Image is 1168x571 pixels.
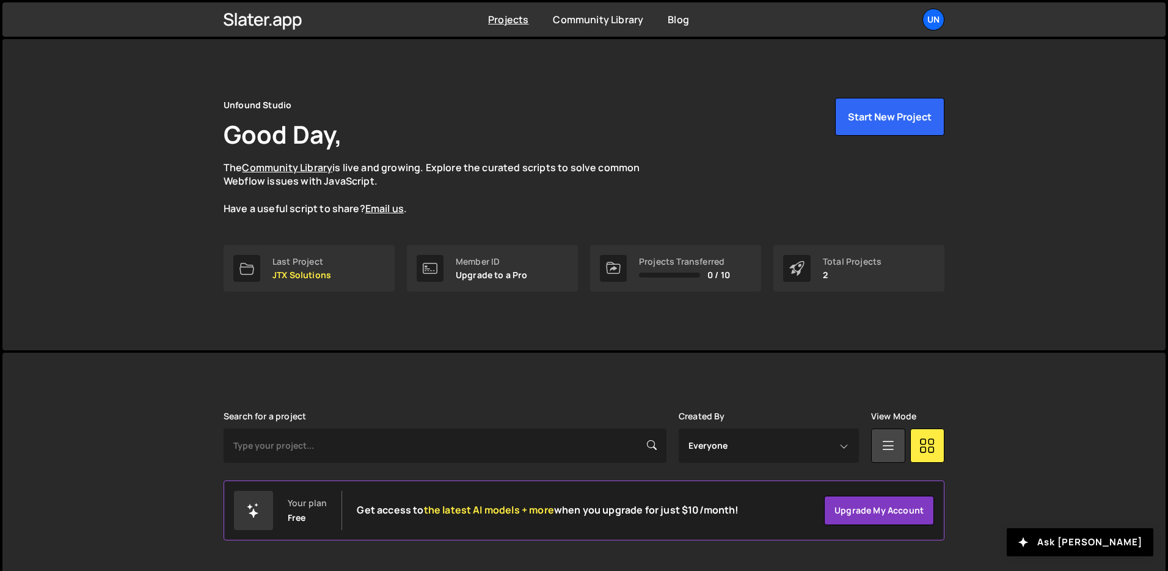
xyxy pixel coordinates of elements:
[242,161,332,174] a: Community Library
[922,9,944,31] a: Un
[668,13,689,26] a: Blog
[224,161,663,216] p: The is live and growing. Explore the curated scripts to solve common Webflow issues with JavaScri...
[488,13,528,26] a: Projects
[823,270,881,280] p: 2
[823,257,881,267] div: Total Projects
[639,257,730,267] div: Projects Transferred
[456,257,528,267] div: Member ID
[365,202,404,215] a: Email us
[288,498,327,508] div: Your plan
[224,429,666,463] input: Type your project...
[871,411,916,421] label: View Mode
[707,270,730,280] span: 0 / 10
[224,245,395,292] a: Last Project JTX Solutions
[272,270,331,280] p: JTX Solutions
[1007,528,1153,556] button: Ask [PERSON_NAME]
[357,504,739,516] h2: Get access to when you upgrade for just $10/month!
[272,257,331,267] div: Last Project
[553,13,643,26] a: Community Library
[679,411,725,421] label: Created By
[224,98,291,112] div: Unfound Studio
[824,496,934,525] a: Upgrade my account
[288,513,306,523] div: Free
[224,411,306,421] label: Search for a project
[424,503,554,517] span: the latest AI models + more
[456,270,528,280] p: Upgrade to a Pro
[835,98,944,136] button: Start New Project
[224,117,342,151] h1: Good Day,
